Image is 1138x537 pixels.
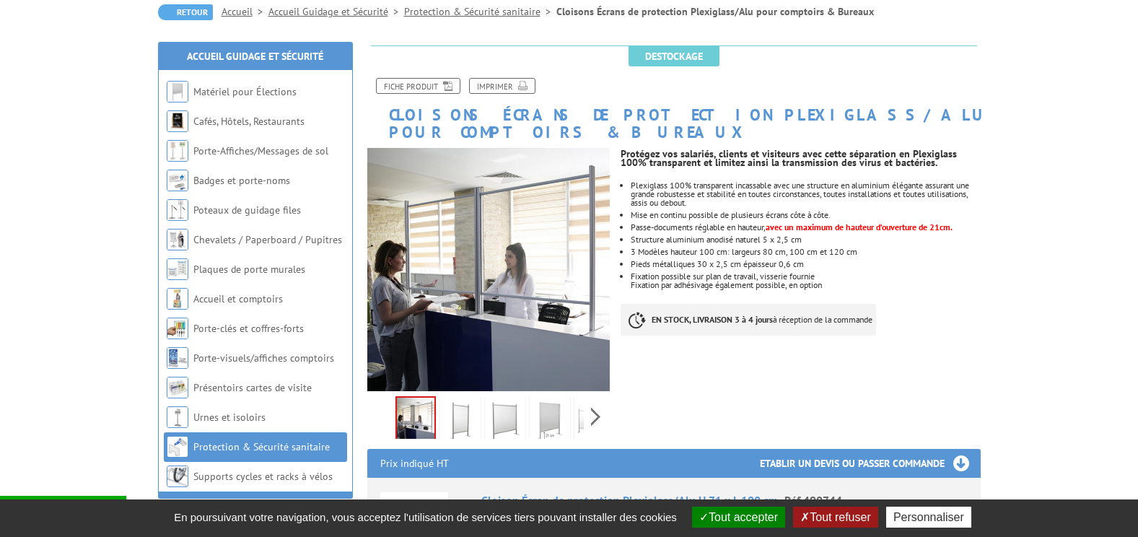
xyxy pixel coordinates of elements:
img: ecrans_protection_plexi_alu_490741_490742_490743_1.jpg [443,399,478,444]
p: à réception de la commande [621,304,876,336]
img: Porte-visuels/affiches comptoirs [167,347,188,369]
h3: Etablir un devis ou passer commande [760,449,981,478]
p: Prix indiqué HT [380,449,449,478]
img: Chevalets / Paperboard / Pupitres [167,229,188,250]
li: Structure aluminium anodisé naturel 5 x 2,5 cm [631,235,980,244]
a: Matériel pour Élections [193,85,297,98]
li: Cloisons Écrans de protection Plexiglass/Alu pour comptoirs & Bureaux [556,4,874,19]
a: Porte-visuels/affiches comptoirs [193,352,334,364]
a: Chevalets / Paperboard / Pupitres [193,233,342,246]
img: Poteaux de guidage files [167,199,188,221]
a: Imprimer [469,78,535,94]
a: Protection & Sécurité sanitaire [193,440,330,453]
a: Porte-Affiches/Messages de sol [193,144,328,157]
a: Retour [158,4,213,20]
a: Protection & Sécurité sanitaire [404,5,556,18]
p: Fixation par adhésivage également possible, en option [631,281,980,289]
li: Passe-documents réglable en hauteur, [631,223,980,232]
a: Accueil et comptoirs [193,292,283,305]
a: Porte-clés et coffres-forts [193,322,304,335]
img: Présentoirs cartes de visite [167,377,188,398]
a: Plaques de porte murales [193,263,305,276]
img: Matériel pour Élections [167,81,188,102]
a: Poteaux de guidage files [193,204,301,217]
span: Next [589,405,603,429]
a: Badges et porte-noms [193,174,290,187]
li: Pieds métalliques 30 x 2,5 cm épaisseur 0,6 cm [631,260,980,268]
img: Cafés, Hôtels, Restaurants [167,110,188,132]
img: Accueil et comptoirs [167,288,188,310]
img: Badges et porte-noms [167,170,188,191]
img: ecrans_protection_plexi_alu_490741_490742_490743_2.jpg [488,399,522,444]
a: Accueil Guidage et Sécurité [268,5,404,18]
img: Protection & Sécurité sanitaire [167,436,188,458]
li: Plexiglass 100% transparent incassable avec une structure en aluminium élégante assurant une gran... [631,181,980,207]
a: Accueil [222,5,268,18]
a: Accueil Guidage et Sécurité [187,50,323,63]
div: Cloison Écran de protection Plexiglass/Alu H 71 x L 100 cm - [481,492,968,509]
p: Fixation possible sur plan de travail, visserie fournie [631,272,980,281]
img: ecrans_protection_plexi_alu_490741_490742_490743.jpg [367,148,610,391]
img: Supports cycles et racks à vélos [167,466,188,487]
img: ecrans_protection_plexi_alu_490741_490742_490743_5.jpg [577,399,612,444]
img: ecrans_hygiaphones_protection_plexi_alu_490741_490742_490743_3_2.jpg [533,399,567,444]
button: Tout accepter [692,507,785,528]
img: Porte-Affiches/Messages de sol [167,140,188,162]
strong: EN STOCK, LIVRAISON 3 à 4 jours [652,314,773,325]
button: Personnaliser (fenêtre modale) [886,507,971,528]
li: 3 Modèles hauteur 100 cm: largeurs 80 cm, 100 cm et 120 cm [631,248,980,256]
img: ecrans_protection_plexi_alu_490741_490742_490743.jpg [397,398,434,442]
span: Réf.490744 [784,493,842,507]
button: Tout refuser [793,507,877,528]
a: Supports cycles et racks à vélos [193,470,333,483]
li: Mise en continu possible de plusieurs écrans côte à côte. [631,211,980,219]
img: Plaques de porte murales [167,258,188,280]
font: avec un maximum de hauteur d’ouverture de 21cm. [766,222,953,232]
img: Porte-clés et coffres-forts [167,318,188,339]
strong: Protégez vos salariés, clients et visiteurs avec cette séparation en Plexiglass 100% transparent ... [621,147,957,169]
a: Fiche produit [376,78,460,94]
span: Destockage [629,46,719,66]
a: Présentoirs cartes de visite [193,381,312,394]
a: Urnes et isoloirs [193,411,266,424]
span: En poursuivant votre navigation, vous acceptez l'utilisation de services tiers pouvant installer ... [167,511,684,523]
a: Cafés, Hôtels, Restaurants [193,115,305,128]
img: Urnes et isoloirs [167,406,188,428]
